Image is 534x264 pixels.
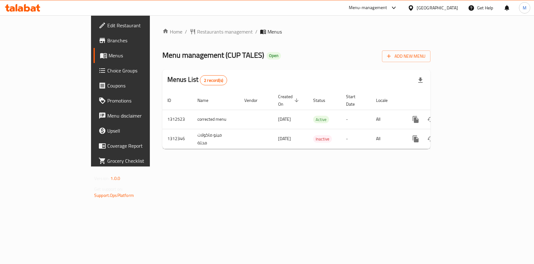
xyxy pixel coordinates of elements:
span: Add New Menu [387,52,425,60]
span: [DATE] [278,135,291,143]
li: / [255,28,257,35]
td: All [371,129,403,149]
button: more [408,112,423,127]
td: corrected menu [192,110,239,129]
span: ID [167,97,179,104]
a: Coverage Report [94,138,180,153]
nav: breadcrumb [162,28,430,35]
span: Created On [278,93,301,108]
a: Upsell [94,123,180,138]
td: مينو ماكولات محلة [192,129,239,149]
span: Inactive [313,135,332,143]
a: Menus [94,48,180,63]
div: Export file [413,73,428,88]
span: Get support on: [94,185,123,193]
span: Menu disclaimer [107,112,175,119]
a: Promotions [94,93,180,108]
span: Branches [107,37,175,44]
span: Edit Restaurant [107,22,175,29]
span: 2 record(s) [200,77,227,83]
a: Branches [94,33,180,48]
span: Menus [109,52,175,59]
span: M [523,4,526,11]
button: more [408,131,423,146]
span: Menu management ( CUP TALES ) [162,48,264,62]
li: / [185,28,187,35]
a: Edit Restaurant [94,18,180,33]
span: Grocery Checklist [107,157,175,165]
div: Active [313,116,329,123]
span: Coupons [107,82,175,89]
th: Actions [403,91,473,110]
table: enhanced table [162,91,473,149]
a: Coupons [94,78,180,93]
span: Menus [267,28,282,35]
span: Name [197,97,216,104]
div: [GEOGRAPHIC_DATA] [417,4,458,11]
a: Menu disclaimer [94,108,180,123]
td: All [371,110,403,129]
span: Coverage Report [107,142,175,150]
div: Open [267,52,281,60]
button: Change Status [423,131,438,146]
td: - [341,110,371,129]
span: Start Date [346,93,364,108]
span: Upsell [107,127,175,135]
a: Grocery Checklist [94,153,180,168]
a: Restaurants management [190,28,253,35]
span: [DATE] [278,115,291,123]
button: Change Status [423,112,438,127]
a: Support.OpsPlatform [94,191,134,199]
span: Version: [94,174,109,182]
h2: Menus List [167,75,227,85]
span: Vendor [244,97,266,104]
span: Promotions [107,97,175,104]
div: Total records count [200,75,227,85]
span: 1.0.0 [110,174,120,182]
button: Add New Menu [382,50,430,62]
span: Restaurants management [197,28,253,35]
span: Active [313,116,329,123]
span: Status [313,97,333,104]
td: - [341,129,371,149]
div: Menu-management [349,4,387,12]
a: Choice Groups [94,63,180,78]
span: Locale [376,97,396,104]
span: Open [267,53,281,58]
span: Choice Groups [107,67,175,74]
